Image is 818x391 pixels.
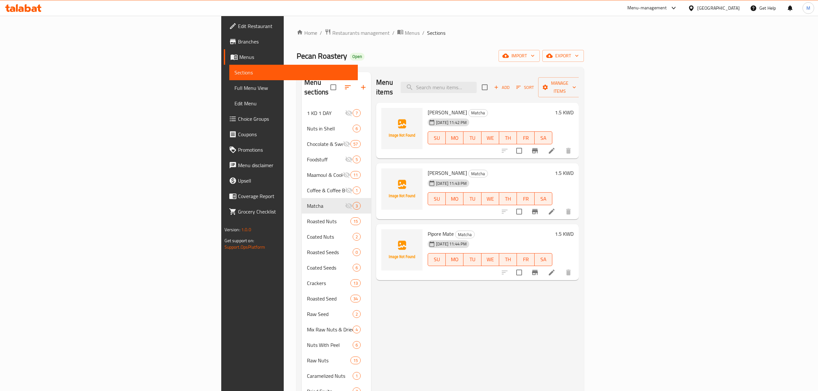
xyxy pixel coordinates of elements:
[806,5,810,12] span: M
[297,29,584,37] nav: breadcrumb
[376,78,393,97] h2: Menu items
[353,157,360,163] span: 5
[345,202,353,210] svg: Inactive section
[302,105,371,121] div: 1 KD 1 DAY7
[381,108,423,149] img: Kharta Khadra Mate-White
[229,65,358,80] a: Sections
[307,372,353,380] div: Caramelized Nuts
[224,18,358,34] a: Edit Restaurant
[307,279,350,287] div: Crackers
[427,29,445,37] span: Sections
[302,244,371,260] div: Roasted Seeds0
[555,168,574,177] h6: 1.5 KWD
[469,170,488,177] span: Matcha
[428,131,446,144] button: SU
[353,233,361,241] div: items
[537,133,550,143] span: SA
[238,22,353,30] span: Edit Restaurant
[307,109,345,117] span: 1 KD 1 DAY
[307,310,353,318] span: Raw Seed
[307,295,350,302] span: Roasted Seed
[353,110,360,116] span: 7
[302,152,371,167] div: Foodstuff5
[512,205,526,218] span: Select to update
[307,248,353,256] div: Roasted Seeds
[478,81,491,94] span: Select section
[351,141,360,147] span: 57
[302,121,371,136] div: Nuts in Shell6
[353,310,361,318] div: items
[307,140,343,148] span: Chocolate & Sweets
[512,144,526,157] span: Select to update
[516,84,534,91] span: Sort
[455,231,474,238] span: Matcha
[353,248,361,256] div: items
[561,204,576,219] button: delete
[463,253,481,266] button: TU
[555,229,574,238] h6: 1.5 KWD
[239,53,353,61] span: Menus
[697,5,740,12] div: [GEOGRAPHIC_DATA]
[448,255,461,264] span: MO
[512,82,538,92] span: Sort items
[351,296,360,302] span: 34
[446,131,463,144] button: MO
[302,214,371,229] div: Roasted Nuts15
[353,327,360,333] span: 4
[238,192,353,200] span: Coverage Report
[448,133,461,143] span: MO
[302,229,371,244] div: Coated Nuts2
[481,253,499,266] button: WE
[543,79,576,95] span: Manage items
[517,131,535,144] button: FR
[350,171,361,179] div: items
[307,202,345,210] span: Matcha
[431,255,443,264] span: SU
[353,126,360,132] span: 6
[627,4,667,12] div: Menu-management
[353,342,360,348] span: 6
[428,108,467,117] span: [PERSON_NAME]
[229,96,358,111] a: Edit Menu
[499,192,517,205] button: TH
[307,357,350,364] span: Raw Nuts
[481,131,499,144] button: WE
[512,266,526,279] span: Select to update
[224,157,358,173] a: Menu disclaimer
[527,204,543,219] button: Branch-specific-item
[555,108,574,117] h6: 1.5 KWD
[238,146,353,154] span: Promotions
[307,171,343,179] span: Maamoul & Cookies
[302,275,371,291] div: Crackers13
[307,233,353,241] span: Coated Nuts
[466,255,479,264] span: TU
[468,170,488,177] div: Matcha
[307,326,353,333] span: Mix Raw Nuts & Dried Fruits
[502,255,514,264] span: TH
[238,177,353,185] span: Upsell
[238,115,353,123] span: Choice Groups
[353,202,361,210] div: items
[561,265,576,280] button: delete
[446,253,463,266] button: MO
[519,194,532,204] span: FR
[381,168,423,210] img: Kharta Khadra Mate-Green
[343,140,350,148] svg: Inactive section
[224,204,358,219] a: Grocery Checklist
[463,192,481,205] button: TU
[353,186,361,194] div: items
[353,249,360,255] span: 0
[548,269,556,276] a: Edit menu item
[353,156,361,163] div: items
[302,183,371,198] div: Coffee & Coffee Beans1
[353,125,361,132] div: items
[519,255,532,264] span: FR
[307,341,353,349] span: Nuts With Peel
[302,136,371,152] div: Chocolate & Sweets57
[351,358,360,364] span: 15
[307,264,353,272] span: Coated Seeds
